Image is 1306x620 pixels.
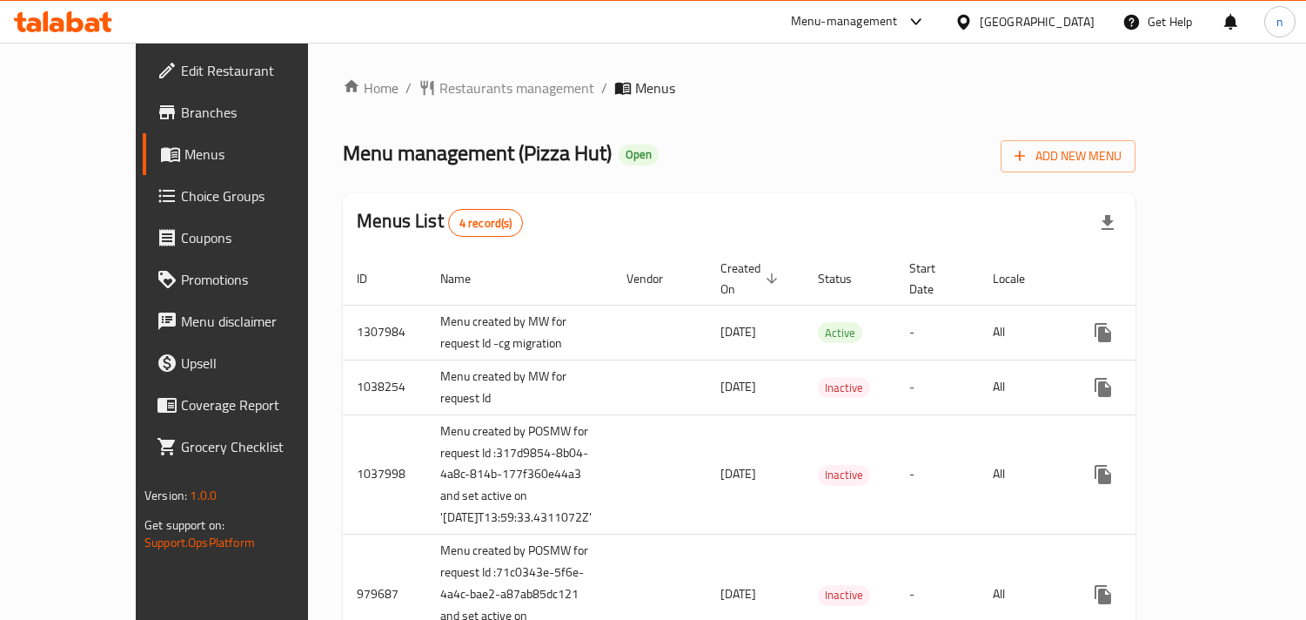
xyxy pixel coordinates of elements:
[1082,312,1124,354] button: more
[818,378,870,398] span: Inactive
[357,268,390,289] span: ID
[181,311,340,332] span: Menu disclaimer
[720,320,756,343] span: [DATE]
[818,465,870,485] span: Inactive
[720,583,756,605] span: [DATE]
[895,360,979,414] td: -
[1082,574,1124,616] button: more
[626,268,686,289] span: Vendor
[818,322,862,343] div: Active
[144,484,187,507] span: Version:
[181,60,340,81] span: Edit Restaurant
[980,12,1095,31] div: [GEOGRAPHIC_DATA]
[181,436,340,457] span: Grocery Checklist
[426,360,613,414] td: Menu created by MW for request Id
[343,77,1135,98] nav: breadcrumb
[343,360,426,414] td: 1038254
[979,414,1068,535] td: All
[1068,253,1263,306] th: Actions
[143,91,354,133] a: Branches
[343,77,398,98] a: Home
[143,259,354,300] a: Promotions
[144,514,224,536] span: Get support on:
[619,145,659,165] div: Open
[601,77,607,98] li: /
[181,185,340,206] span: Choice Groups
[1087,202,1129,244] div: Export file
[1124,454,1166,495] button: Change Status
[720,258,783,300] span: Created On
[449,215,523,232] span: 4 record(s)
[143,342,354,384] a: Upsell
[818,585,870,606] div: Inactive
[979,360,1068,414] td: All
[818,268,874,289] span: Status
[818,465,870,486] div: Inactive
[448,209,524,237] div: Total records count
[143,300,354,342] a: Menu disclaimer
[720,462,756,485] span: [DATE]
[720,375,756,398] span: [DATE]
[144,531,255,554] a: Support.OpsPlatform
[895,414,979,535] td: -
[1276,12,1283,31] span: n
[979,305,1068,360] td: All
[143,50,354,91] a: Edit Restaurant
[181,269,340,290] span: Promotions
[181,353,340,374] span: Upsell
[818,323,862,343] span: Active
[343,305,426,360] td: 1307984
[190,484,217,507] span: 1.0.0
[181,102,340,123] span: Branches
[426,305,613,360] td: Menu created by MW for request Id -cg migration
[181,227,340,248] span: Coupons
[1124,312,1166,354] button: Change Status
[1124,574,1166,616] button: Change Status
[993,268,1048,289] span: Locale
[635,77,675,98] span: Menus
[181,394,340,415] span: Coverage Report
[143,217,354,259] a: Coupons
[1082,454,1124,495] button: more
[343,414,426,535] td: 1037998
[143,133,354,175] a: Menus
[440,268,493,289] span: Name
[143,426,354,468] a: Grocery Checklist
[818,585,870,605] span: Inactive
[895,305,979,360] td: -
[1015,145,1122,167] span: Add New Menu
[439,77,594,98] span: Restaurants management
[426,414,613,535] td: Menu created by POSMW for request Id :317d9854-8b04-4a8c-814b-177f360e44a3 and set active on '[DA...
[909,258,958,300] span: Start Date
[1001,140,1135,172] button: Add New Menu
[419,77,594,98] a: Restaurants management
[184,144,340,165] span: Menus
[818,377,870,398] div: Inactive
[791,11,898,32] div: Menu-management
[619,147,659,162] span: Open
[405,77,412,98] li: /
[143,175,354,217] a: Choice Groups
[343,133,612,172] span: Menu management ( Pizza Hut )
[357,208,523,237] h2: Menus List
[1082,367,1124,408] button: more
[1124,367,1166,408] button: Change Status
[143,384,354,426] a: Coverage Report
